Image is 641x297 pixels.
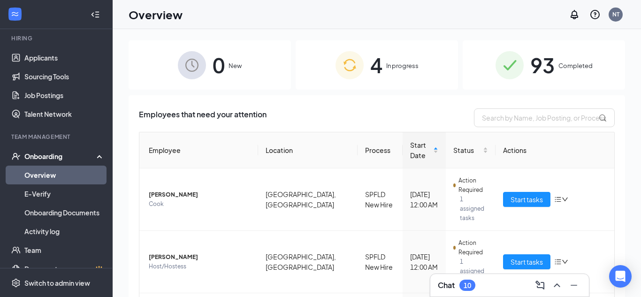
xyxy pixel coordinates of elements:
div: 10 [464,282,471,289]
a: Onboarding Documents [24,203,105,222]
span: In progress [386,61,419,70]
button: ChevronUp [549,278,565,293]
div: [DATE] 12:00 AM [410,251,438,272]
svg: QuestionInfo [589,9,601,20]
a: Team [24,241,105,259]
button: ComposeMessage [533,278,548,293]
span: bars [554,258,562,266]
span: New [229,61,242,70]
span: 0 [213,49,225,81]
span: Action Required [458,176,488,195]
svg: ChevronUp [551,280,563,291]
svg: UserCheck [11,152,21,161]
span: Start tasks [511,194,543,205]
div: [DATE] 12:00 AM [410,189,438,210]
span: Start tasks [511,257,543,267]
a: Talent Network [24,105,105,123]
a: DocumentsCrown [24,259,105,278]
span: 1 assigned tasks [460,257,488,285]
a: E-Verify [24,184,105,203]
span: down [562,259,568,265]
h3: Chat [438,280,455,290]
th: Actions [496,132,614,168]
th: Process [358,132,403,168]
svg: Collapse [91,10,100,19]
span: 1 assigned tasks [460,195,488,223]
svg: ComposeMessage [534,280,546,291]
a: Sourcing Tools [24,67,105,86]
span: Completed [558,61,593,70]
div: Team Management [11,133,103,141]
span: Cook [149,199,251,209]
span: 4 [370,49,382,81]
span: 93 [530,49,555,81]
td: [GEOGRAPHIC_DATA], [GEOGRAPHIC_DATA] [258,168,358,231]
button: Start tasks [503,192,550,207]
a: Activity log [24,222,105,241]
span: Start Date [410,140,431,160]
td: SPFLD New Hire [358,168,403,231]
span: Host/Hostess [149,262,251,271]
div: NT [612,10,619,18]
a: Overview [24,166,105,184]
svg: Notifications [569,9,580,20]
th: Status [446,132,496,168]
a: Job Postings [24,86,105,105]
input: Search by Name, Job Posting, or Process [474,108,615,127]
div: Hiring [11,34,103,42]
div: Onboarding [24,152,97,161]
span: down [562,196,568,203]
a: Applicants [24,48,105,67]
td: [GEOGRAPHIC_DATA], [GEOGRAPHIC_DATA] [258,231,358,293]
span: bars [554,196,562,203]
svg: Minimize [568,280,580,291]
div: Switch to admin view [24,278,90,288]
span: [PERSON_NAME] [149,252,251,262]
span: [PERSON_NAME] [149,190,251,199]
span: Action Required [458,238,488,257]
th: Location [258,132,358,168]
button: Start tasks [503,254,550,269]
svg: Settings [11,278,21,288]
h1: Overview [129,7,183,23]
th: Employee [139,132,258,168]
button: Minimize [566,278,581,293]
svg: WorkstreamLogo [10,9,20,19]
td: SPFLD New Hire [358,231,403,293]
div: Open Intercom Messenger [609,265,632,288]
span: Employees that need your attention [139,108,267,127]
span: Status [453,145,481,155]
